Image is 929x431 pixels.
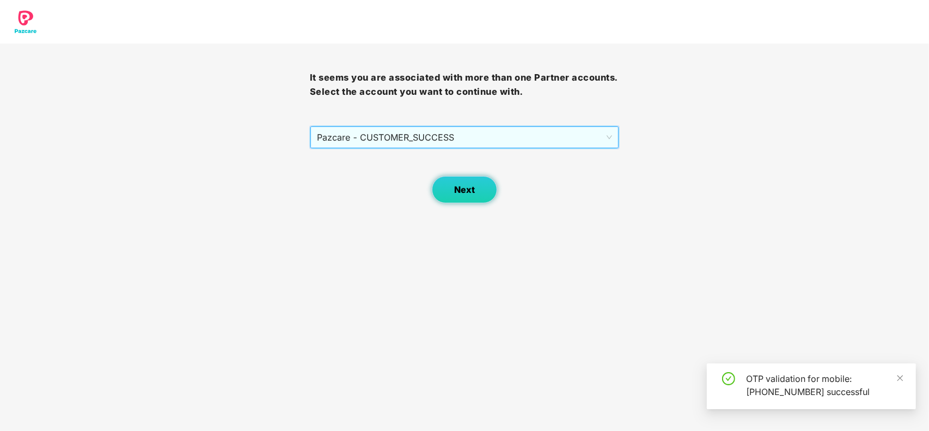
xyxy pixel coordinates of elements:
h3: It seems you are associated with more than one Partner accounts. Select the account you want to c... [310,71,620,99]
span: Pazcare - CUSTOMER_SUCCESS [317,127,613,148]
button: Next [432,176,497,203]
span: Next [454,185,475,195]
span: check-circle [722,372,735,385]
div: OTP validation for mobile: [PHONE_NUMBER] successful [746,372,903,398]
span: close [896,374,904,382]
